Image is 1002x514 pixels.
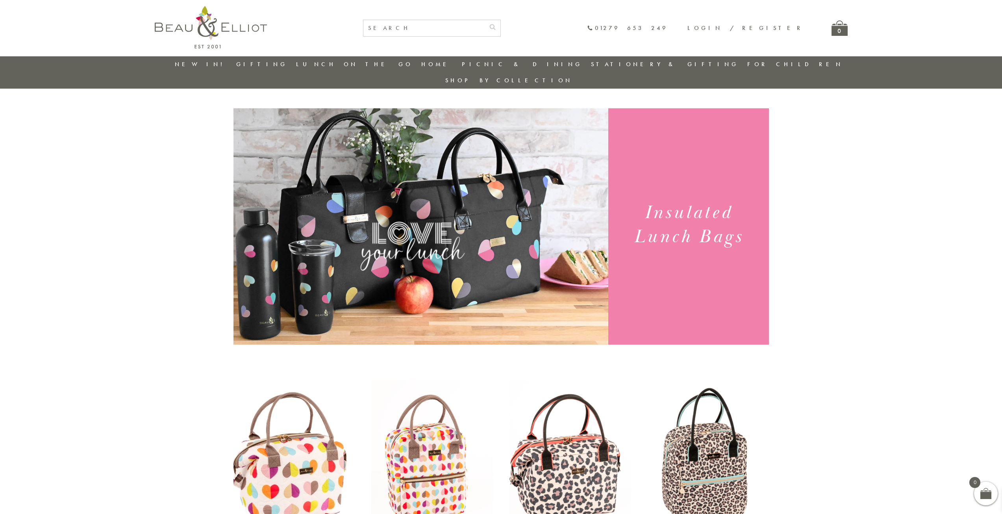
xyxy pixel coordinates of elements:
input: SEARCH [363,20,485,36]
a: Login / Register [687,24,804,32]
a: Home [421,60,453,68]
img: Emily Heart Set [233,108,608,345]
a: 0 [832,20,848,36]
a: Shop by collection [445,76,572,84]
img: logo [155,6,267,48]
a: Gifting [236,60,287,68]
h1: Insulated Lunch Bags [618,201,759,249]
span: 0 [969,477,980,488]
a: 01279 653 249 [587,25,668,32]
a: Picnic & Dining [462,60,582,68]
a: Stationery & Gifting [591,60,739,68]
a: New in! [175,60,228,68]
a: For Children [747,60,843,68]
a: Lunch On The Go [296,60,413,68]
